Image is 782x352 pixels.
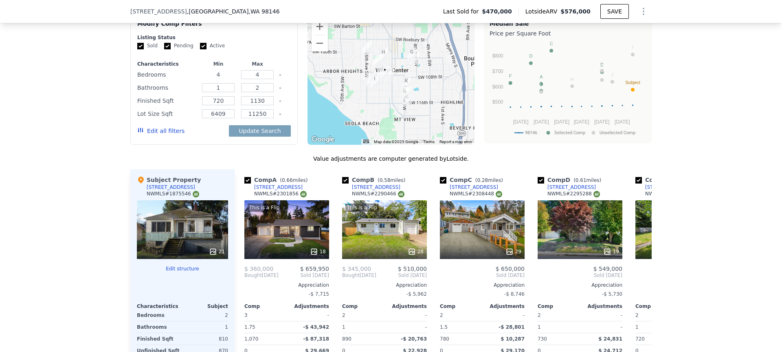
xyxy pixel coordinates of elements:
div: - [582,310,622,321]
div: Bathrooms [137,82,197,93]
div: - [288,310,329,321]
a: Open this area in Google Maps (opens a new window) [310,134,336,145]
div: 10408 22nd Ave SW [373,53,382,67]
label: Active [200,42,225,49]
text: $800 [492,53,503,59]
span: $ 659,950 [300,266,329,272]
span: Last Sold for [443,7,482,15]
text: H [571,77,574,82]
span: 780 [440,336,449,342]
span: 2 [440,312,443,318]
a: [STREET_ADDRESS] [440,184,498,190]
label: Pending [164,42,193,49]
div: 1032 SW 117th St [403,93,412,106]
text: $500 [492,99,503,105]
button: Show Options [635,3,652,20]
text: [DATE] [594,119,610,125]
div: Comp [342,303,384,310]
div: 10731 18th Ave SW [380,66,389,80]
text: K [600,70,604,75]
div: NWMLS # 2301856 [254,190,307,197]
span: $470,000 [482,7,512,15]
a: [STREET_ADDRESS] [244,184,303,190]
text: Unselected Comp [600,130,635,135]
span: $576,000 [560,8,591,15]
input: Sold [137,43,144,49]
div: Characteristics [137,303,182,310]
div: 812 SW 104th St [410,51,419,65]
span: Sold [DATE] [376,272,427,279]
span: 0.66 [282,177,293,183]
span: ( miles) [277,177,311,183]
div: NWMLS # 1875546 [147,190,199,197]
text: Subject [625,80,640,85]
img: Google [310,134,336,145]
div: 10754 17th Ave SW [385,68,394,82]
div: Bedrooms [137,310,181,321]
text: 98146 [525,130,537,135]
span: 720 [635,336,645,342]
span: 0.28 [477,177,488,183]
div: 11415 11th Ave SW [402,85,411,99]
div: 1.75 [244,321,285,333]
div: 29 [505,248,521,256]
div: Lot Size Sqft [137,108,197,120]
div: 11057 11th Ave SW [402,77,411,91]
div: 10717 19th Ave SW [377,64,386,78]
text: [DATE] [574,119,589,125]
img: NWMLS Logo [193,191,199,197]
div: Appreciation [342,282,427,288]
div: Subject [182,303,228,310]
div: Price per Square Foot [490,28,646,39]
a: [STREET_ADDRESS] [635,184,694,190]
span: , WA 98146 [248,8,279,15]
div: Adjustments [482,303,525,310]
div: NWMLS # 2295288 [547,190,600,197]
span: 3 [244,312,248,318]
span: 2 [342,312,345,318]
div: Adjustments [287,303,329,310]
div: Bathrooms [137,321,181,333]
text: E [600,62,603,67]
span: $ 650,000 [496,266,525,272]
div: 10223 9th Ave SW [407,48,416,62]
span: Lotside ARV [525,7,560,15]
button: Edit structure [137,266,228,272]
div: Comp A [244,176,311,184]
div: [STREET_ADDRESS] [450,184,498,190]
div: 1.5 [440,321,481,333]
button: Clear [279,100,282,103]
div: NWMLS # 2366773 [645,190,698,197]
span: $ 510,000 [398,266,427,272]
div: 1 [342,321,383,333]
div: 1 [184,321,228,333]
span: 890 [342,336,351,342]
div: Comp D [538,176,604,184]
text: G [600,61,604,66]
text: F [509,73,512,78]
div: Adjustments [384,303,427,310]
text: $700 [492,69,503,74]
div: 11050 24th Pl SW [370,75,379,89]
span: 0.58 [380,177,391,183]
div: Adjustments [580,303,622,310]
text: A [540,74,543,79]
div: Listing Status [137,34,291,41]
div: Finished Sqft [137,95,197,106]
img: NWMLS Logo [300,191,307,197]
div: [STREET_ADDRESS] [352,184,400,190]
div: Appreciation [538,282,622,288]
div: 2 [184,310,228,321]
div: Characteristics [137,61,197,67]
div: 21 [209,248,225,256]
span: ( miles) [374,177,409,183]
text: J [611,72,614,77]
input: Active [200,43,206,49]
text: C [550,41,553,46]
div: Appreciation [440,282,525,288]
div: Comp [440,303,482,310]
button: Zoom in [312,18,328,35]
div: Median Sale [490,20,646,28]
svg: A chart. [490,39,646,141]
text: [DATE] [513,119,529,125]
